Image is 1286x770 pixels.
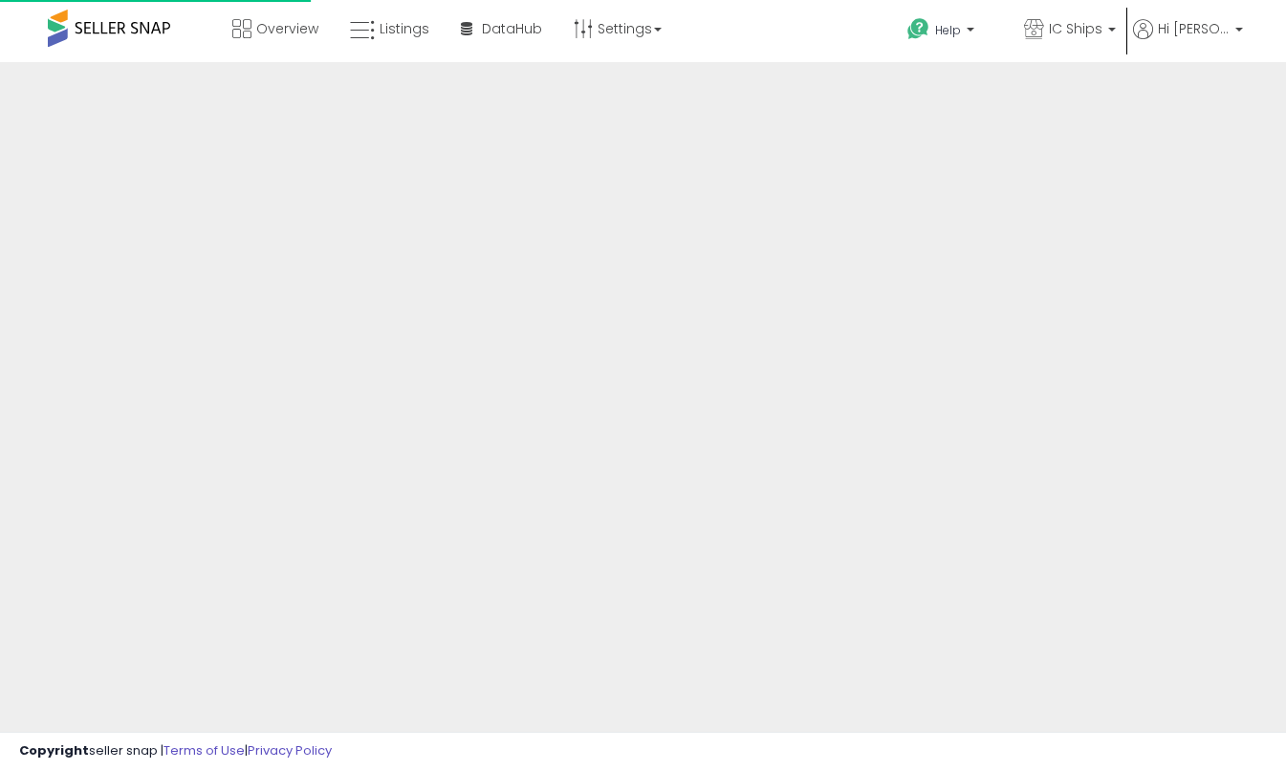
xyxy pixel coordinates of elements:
div: seller snap | | [19,742,332,760]
span: Hi [PERSON_NAME] [1158,19,1230,38]
a: Privacy Policy [248,741,332,759]
a: Hi [PERSON_NAME] [1133,19,1243,62]
span: DataHub [482,19,542,38]
span: IC Ships [1049,19,1102,38]
i: Get Help [906,17,930,41]
strong: Copyright [19,741,89,759]
span: Overview [256,19,318,38]
a: Terms of Use [163,741,245,759]
a: Help [892,3,1007,62]
span: Help [935,22,961,38]
span: Listings [380,19,429,38]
